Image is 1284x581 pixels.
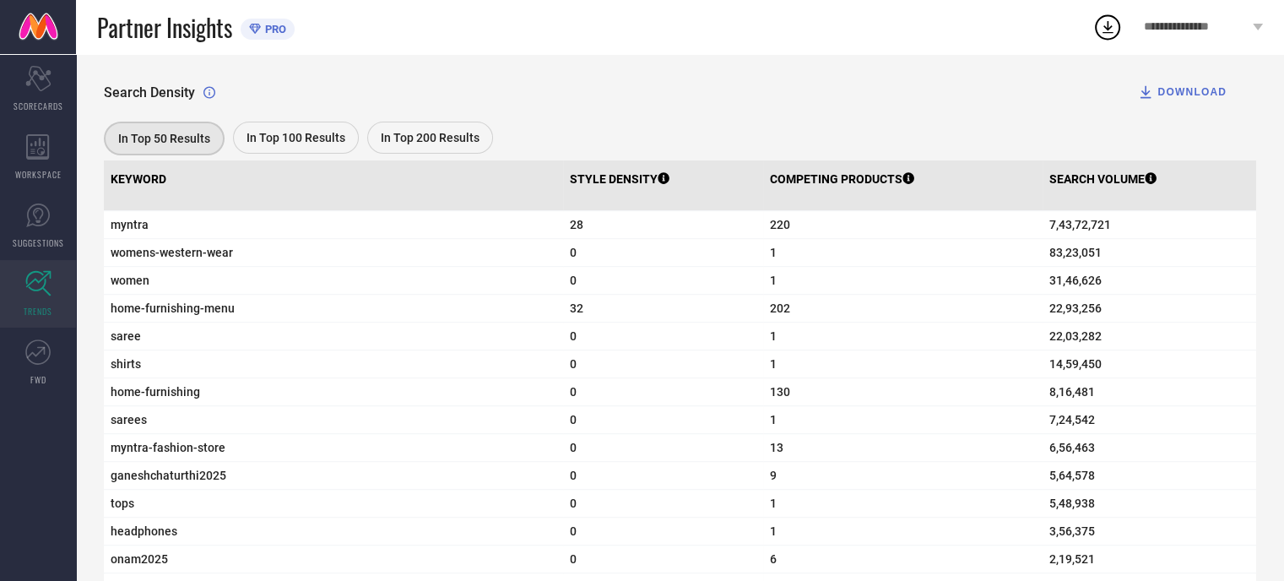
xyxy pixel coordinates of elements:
span: 2,19,521 [1049,552,1249,566]
span: sarees [111,413,556,426]
span: 9 [770,469,1036,482]
span: 1 [770,274,1036,287]
span: saree [111,329,556,343]
span: 0 [570,274,756,287]
span: 22,03,282 [1049,329,1249,343]
span: 220 [770,218,1036,231]
span: 8,16,481 [1049,385,1249,399]
span: 0 [570,246,756,259]
span: 7,43,72,721 [1049,218,1249,231]
span: FWD [30,373,46,386]
span: 0 [570,552,756,566]
span: home-furnishing-menu [111,301,556,315]
span: 0 [570,497,756,510]
span: myntra-fashion-store [111,441,556,454]
th: KEYWORD [104,148,563,211]
span: 22,93,256 [1049,301,1249,315]
span: tops [111,497,556,510]
span: 1 [770,329,1036,343]
span: TRENDS [24,305,52,318]
span: women [111,274,556,287]
p: STYLE DENSITY [570,172,669,186]
span: 0 [570,329,756,343]
span: 6,56,463 [1049,441,1249,454]
span: 0 [570,385,756,399]
span: 3,56,375 [1049,524,1249,538]
span: 0 [570,413,756,426]
span: 1 [770,357,1036,371]
span: 0 [570,469,756,482]
span: Partner Insights [97,10,232,45]
span: 1 [770,246,1036,259]
span: In Top 100 Results [247,131,345,144]
span: 5,48,938 [1049,497,1249,510]
span: In Top 200 Results [381,131,479,144]
span: 13 [770,441,1036,454]
span: myntra [111,218,556,231]
span: 14,59,450 [1049,357,1249,371]
span: 1 [770,524,1036,538]
span: WORKSPACE [15,168,62,181]
span: 28 [570,218,756,231]
span: 1 [770,413,1036,426]
span: womens-western-wear [111,246,556,259]
span: SCORECARDS [14,100,63,112]
span: home-furnishing [111,385,556,399]
p: SEARCH VOLUME [1049,172,1157,186]
p: COMPETING PRODUCTS [770,172,914,186]
span: 202 [770,301,1036,315]
span: 0 [570,357,756,371]
button: DOWNLOAD [1116,75,1248,109]
span: shirts [111,357,556,371]
span: PRO [261,23,286,35]
div: DOWNLOAD [1137,84,1227,100]
span: 32 [570,301,756,315]
span: onam2025 [111,552,556,566]
span: 31,46,626 [1049,274,1249,287]
span: 1 [770,497,1036,510]
span: 130 [770,385,1036,399]
span: headphones [111,524,556,538]
span: 5,64,578 [1049,469,1249,482]
span: ganeshchaturthi2025 [111,469,556,482]
span: SUGGESTIONS [13,236,64,249]
span: 83,23,051 [1049,246,1249,259]
span: Search Density [104,84,195,100]
span: 0 [570,441,756,454]
span: 7,24,542 [1049,413,1249,426]
span: 0 [570,524,756,538]
div: Open download list [1092,12,1123,42]
span: In Top 50 Results [118,132,210,145]
span: 6 [770,552,1036,566]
